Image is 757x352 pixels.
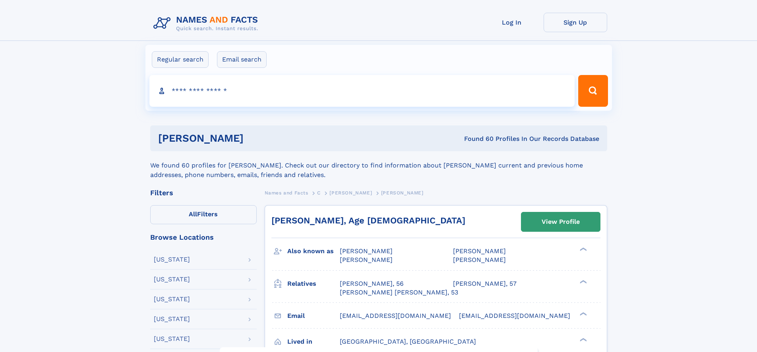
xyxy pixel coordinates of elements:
[287,277,340,290] h3: Relatives
[340,247,393,255] span: [PERSON_NAME]
[217,51,267,68] label: Email search
[189,210,197,218] span: All
[150,13,265,34] img: Logo Names and Facts
[340,338,476,345] span: [GEOGRAPHIC_DATA], [GEOGRAPHIC_DATA]
[480,13,544,32] a: Log In
[265,188,308,198] a: Names and Facts
[521,212,600,231] a: View Profile
[287,244,340,258] h3: Also known as
[542,213,580,231] div: View Profile
[340,279,404,288] a: [PERSON_NAME], 56
[340,288,458,297] a: [PERSON_NAME] [PERSON_NAME], 53
[158,133,354,143] h1: [PERSON_NAME]
[453,256,506,264] span: [PERSON_NAME]
[544,13,607,32] a: Sign Up
[578,279,587,284] div: ❯
[329,190,372,196] span: [PERSON_NAME]
[150,205,257,224] label: Filters
[578,247,587,252] div: ❯
[578,75,608,107] button: Search Button
[578,311,587,316] div: ❯
[317,188,321,198] a: C
[271,215,465,225] a: [PERSON_NAME], Age [DEMOGRAPHIC_DATA]
[354,135,599,143] div: Found 60 Profiles In Our Records Database
[150,234,257,241] div: Browse Locations
[149,75,575,107] input: search input
[381,190,424,196] span: [PERSON_NAME]
[154,296,190,302] div: [US_STATE]
[340,312,451,319] span: [EMAIL_ADDRESS][DOMAIN_NAME]
[154,316,190,322] div: [US_STATE]
[154,336,190,342] div: [US_STATE]
[154,276,190,283] div: [US_STATE]
[150,189,257,196] div: Filters
[453,279,517,288] a: [PERSON_NAME], 57
[340,256,393,264] span: [PERSON_NAME]
[154,256,190,263] div: [US_STATE]
[287,309,340,323] h3: Email
[329,188,372,198] a: [PERSON_NAME]
[150,151,607,180] div: We found 60 profiles for [PERSON_NAME]. Check out our directory to find information about [PERSON...
[578,337,587,342] div: ❯
[287,335,340,348] h3: Lived in
[459,312,570,319] span: [EMAIL_ADDRESS][DOMAIN_NAME]
[453,247,506,255] span: [PERSON_NAME]
[152,51,209,68] label: Regular search
[317,190,321,196] span: C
